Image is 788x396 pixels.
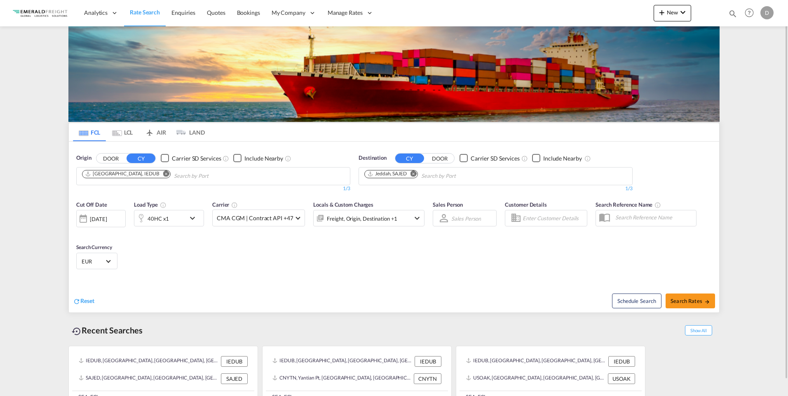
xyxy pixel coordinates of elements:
button: DOOR [425,154,454,163]
span: Locals & Custom Charges [313,201,373,208]
md-icon: Unchecked: Ignores neighbouring ports when fetching rates.Checked : Includes neighbouring ports w... [584,155,591,162]
div: IEDUB [221,356,248,367]
button: icon-plus 400-fgNewicon-chevron-down [654,5,691,21]
md-select: Select Currency: € EUREuro [81,255,113,267]
md-icon: icon-chevron-down [412,213,422,223]
div: Include Nearby [543,154,582,163]
span: Carrier [212,201,238,208]
div: Freight Origin Destination Factory Stuffing [327,213,397,224]
span: Bookings [237,9,260,16]
span: Load Type [134,201,167,208]
div: D [760,6,774,19]
input: Search Reference Name [611,211,696,224]
div: Carrier SD Services [471,154,520,163]
span: My Company [272,9,305,17]
button: Note: By default Schedule search will only considerorigin ports, destination ports and cut off da... [612,294,661,308]
md-icon: icon-plus 400-fg [657,7,667,17]
md-icon: icon-chevron-down [188,213,202,223]
div: OriginDOOR CY Checkbox No InkUnchecked: Search for CY (Container Yard) services for all selected ... [69,142,719,312]
div: SAJED, Jeddah, Saudi Arabia, Middle East, Middle East [79,373,219,384]
img: c4318bc049f311eda2ff698fe6a37287.png [12,4,68,22]
div: Help [742,6,760,21]
md-icon: Unchecked: Ignores neighbouring ports when fetching rates.Checked : Includes neighbouring ports w... [285,155,291,162]
div: IEDUB, Dublin, Ireland, GB & Ireland, Europe [272,356,413,367]
button: Remove [405,170,417,179]
md-checkbox: Checkbox No Ink [532,154,582,163]
div: Include Nearby [244,154,283,163]
md-icon: icon-arrow-right [704,299,710,305]
md-icon: The selected Trucker/Carrierwill be displayed in the rate results If the rates are from another f... [231,202,238,208]
md-select: Sales Person [450,212,482,224]
div: [DATE] [76,210,126,227]
div: Dublin, IEDUB [85,170,159,177]
md-chips-wrap: Chips container. Use arrow keys to select chips. [363,168,503,183]
span: Reset [80,297,94,304]
md-icon: icon-information-outline [160,202,167,208]
md-checkbox: Checkbox No Ink [233,154,283,163]
span: Cut Off Date [76,201,107,208]
md-icon: icon-magnify [728,9,737,18]
md-icon: icon-chevron-down [678,7,688,17]
md-checkbox: Checkbox No Ink [460,154,520,163]
div: Freight Origin Destination Factory Stuffingicon-chevron-down [313,210,424,226]
md-datepicker: Select [76,226,82,238]
span: Search Rates [671,298,710,304]
button: DOOR [96,154,125,163]
md-icon: Your search will be saved by the below given name [654,202,661,208]
div: IEDUB, Dublin, Ireland, GB & Ireland, Europe [79,356,219,367]
span: Manage Rates [328,9,363,17]
span: Enquiries [171,9,195,16]
md-icon: Unchecked: Search for CY (Container Yard) services for all selected carriers.Checked : Search for... [223,155,229,162]
md-icon: icon-airplane [145,128,155,134]
md-tab-item: FCL [73,123,106,141]
input: Enter Customer Details [523,212,584,224]
span: Help [742,6,756,20]
input: Chips input. [174,170,252,183]
md-tab-item: LAND [172,123,205,141]
md-icon: icon-backup-restore [72,326,82,336]
md-checkbox: Checkbox No Ink [161,154,221,163]
span: Origin [76,154,91,162]
div: icon-magnify [728,9,737,21]
md-icon: Unchecked: Search for CY (Container Yard) services for all selected carriers.Checked : Search for... [521,155,528,162]
div: IEDUB [608,356,635,367]
div: Recent Searches [68,321,146,340]
span: Show All [685,325,712,335]
span: Destination [359,154,387,162]
div: 40HC x1icon-chevron-down [134,210,204,226]
span: Customer Details [505,201,546,208]
div: CNYTN [414,373,441,384]
span: EUR [82,258,105,265]
div: 1/3 [359,185,633,192]
div: USOAK [608,373,635,384]
div: IEDUB, Dublin, Ireland, GB & Ireland, Europe [466,356,606,367]
div: Press delete to remove this chip. [367,170,408,177]
div: CNYTN, Yantian Pt, China, Greater China & Far East Asia, Asia Pacific [272,373,412,384]
span: Rate Search [130,9,160,16]
div: Jeddah, SAJED [367,170,407,177]
span: Search Currency [76,244,112,250]
span: New [657,9,688,16]
div: Carrier SD Services [172,154,221,163]
div: 1/3 [76,185,350,192]
div: icon-refreshReset [73,297,94,306]
div: Press delete to remove this chip. [85,170,161,177]
input: Chips input. [421,170,500,183]
button: CY [395,154,424,163]
md-tab-item: LCL [106,123,139,141]
div: 40HC x1 [148,213,169,224]
div: SAJED [221,373,248,384]
md-pagination-wrapper: Use the left and right arrow keys to navigate between tabs [73,123,205,141]
span: Sales Person [433,201,463,208]
img: LCL+%26+FCL+BACKGROUND.png [68,26,720,122]
button: Search Ratesicon-arrow-right [666,294,715,308]
md-tab-item: AIR [139,123,172,141]
button: CY [127,154,155,163]
md-icon: icon-refresh [73,298,80,305]
div: [DATE] [90,215,107,223]
span: Quotes [207,9,225,16]
span: CMA CGM | Contract API +47 [217,214,293,222]
span: Search Reference Name [596,201,661,208]
div: USOAK, Oakland, CA, United States, North America, Americas [466,373,606,384]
